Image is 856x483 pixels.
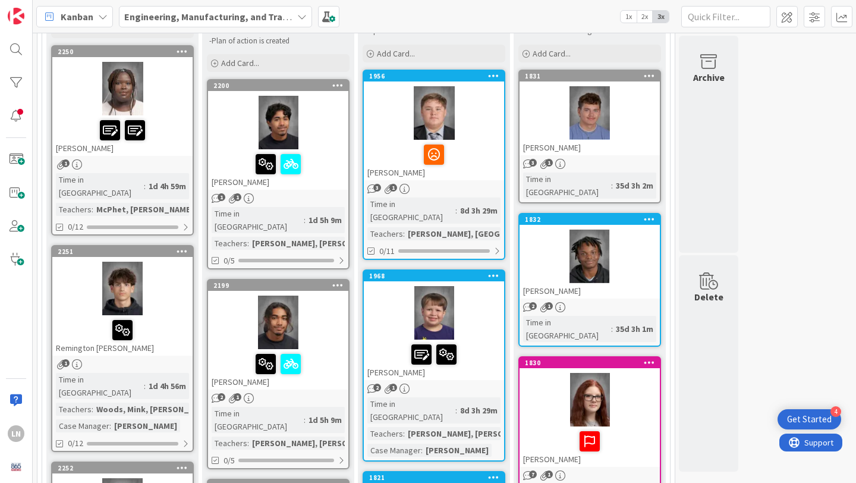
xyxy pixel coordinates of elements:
div: 2200 [208,80,348,91]
div: [PERSON_NAME] [208,349,348,390]
span: 1 [545,159,553,167]
img: avatar [8,459,24,475]
div: 2200[PERSON_NAME] [208,80,348,190]
span: : [109,419,111,432]
input: Quick Filter... [681,6,770,27]
div: [PERSON_NAME], [PERSON_NAME], P... [249,237,401,250]
div: 1d 4h 59m [146,180,189,193]
span: : [611,179,613,192]
span: : [455,204,457,217]
div: 2199 [213,281,348,290]
div: Delete [694,290,723,304]
div: 2199[PERSON_NAME] [208,280,348,390]
div: 2252 [52,463,193,473]
span: : [304,413,306,426]
span: 1 [234,193,241,201]
span: 1 [234,393,241,401]
span: : [455,404,457,417]
span: Support [25,2,54,16]
div: LN [8,425,24,442]
div: McPhet, [PERSON_NAME]... [93,203,203,216]
span: 0/5 [224,255,235,267]
div: 1831 [520,71,660,81]
div: [PERSON_NAME], [GEOGRAPHIC_DATA]... [405,227,565,240]
span: 2x [637,11,653,23]
div: 2200 [213,81,348,90]
img: Visit kanbanzone.com [8,8,24,24]
div: 1d 4h 56m [146,379,189,393]
div: Time in [GEOGRAPHIC_DATA] [367,397,455,424]
div: 35d 3h 2m [613,179,656,192]
div: Teachers [56,403,92,416]
div: 1968 [364,271,504,281]
span: 1 [218,193,225,201]
span: Add Card... [377,48,415,59]
div: Time in [GEOGRAPHIC_DATA] [212,407,304,433]
div: 1832 [520,214,660,225]
div: Teachers [367,427,403,440]
div: Teachers [367,227,403,240]
div: [PERSON_NAME] [111,419,180,432]
div: Teachers [56,203,92,216]
p: -Plan of action is created [209,36,347,46]
span: 3 [373,184,381,192]
span: 1 [545,302,553,310]
div: Time in [GEOGRAPHIC_DATA] [523,172,611,199]
span: 2 [218,393,225,401]
div: Teachers [212,437,247,450]
div: 2251 [52,246,193,257]
div: 1830 [525,359,660,367]
div: Teachers [212,237,247,250]
div: 1830[PERSON_NAME] [520,357,660,467]
div: Remington [PERSON_NAME] [52,315,193,356]
div: 4 [830,406,841,417]
span: 0/11 [379,245,395,258]
div: [PERSON_NAME] [364,140,504,180]
div: 2250 [52,46,193,57]
span: : [92,203,93,216]
span: : [247,437,249,450]
div: 1968[PERSON_NAME] [364,271,504,380]
span: 3 [529,159,537,167]
span: : [144,180,146,193]
div: [PERSON_NAME] [208,149,348,190]
span: 1 [389,384,397,391]
div: Case Manager [56,419,109,432]
span: : [304,214,306,227]
span: : [92,403,93,416]
span: 0/5 [224,454,235,467]
span: 1 [62,359,70,367]
div: 1956[PERSON_NAME] [364,71,504,180]
span: : [247,237,249,250]
span: : [403,427,405,440]
span: 7 [529,471,537,478]
div: 1831 [525,72,660,80]
div: 2250[PERSON_NAME] [52,46,193,156]
div: 1968 [369,272,504,280]
div: Time in [GEOGRAPHIC_DATA] [212,207,304,233]
div: [PERSON_NAME] [520,426,660,467]
div: Archive [693,70,725,84]
div: Case Manager [367,444,421,457]
div: 1832 [525,215,660,224]
div: Time in [GEOGRAPHIC_DATA] [523,316,611,342]
div: 1d 5h 9m [306,413,345,426]
div: 1821 [364,472,504,483]
span: 1x [621,11,637,23]
div: 1831[PERSON_NAME] [520,71,660,155]
span: 0/12 [68,221,83,233]
div: Time in [GEOGRAPHIC_DATA] [56,173,144,199]
span: Add Card... [533,48,571,59]
div: Get Started [787,413,832,425]
div: 1821 [369,473,504,482]
div: 2250 [58,48,193,56]
div: Time in [GEOGRAPHIC_DATA] [367,197,455,224]
span: 0/12 [68,437,83,450]
div: [PERSON_NAME] [364,340,504,380]
div: 1956 [369,72,504,80]
div: Open Get Started checklist, remaining modules: 4 [778,409,841,429]
span: 1 [62,159,70,167]
div: 1d 5h 9m [306,214,345,227]
span: Add Card... [221,58,259,68]
div: [PERSON_NAME] [520,283,660,299]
